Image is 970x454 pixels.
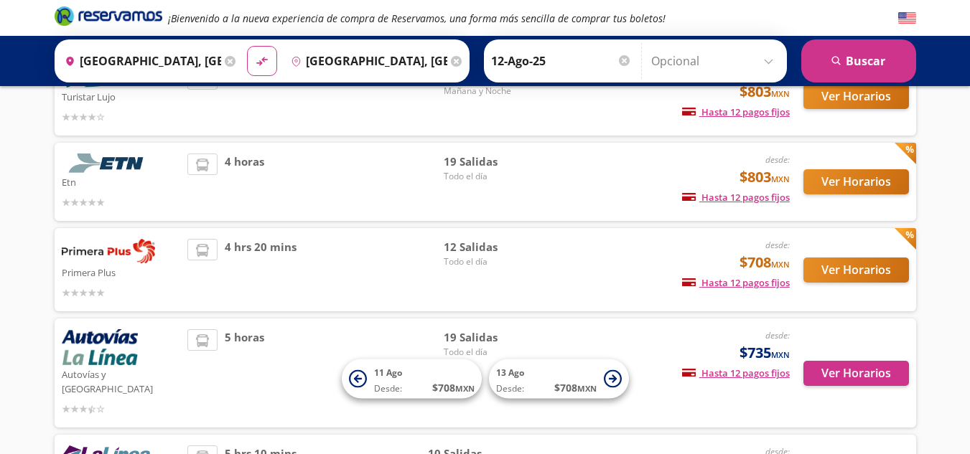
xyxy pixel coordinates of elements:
[62,263,181,280] p: Primera Plus
[285,43,447,79] input: Buscar Destino
[771,259,790,270] small: MXN
[682,276,790,289] span: Hasta 12 pagos fijos
[225,239,297,301] span: 4 hrs 20 mins
[55,5,162,27] i: Brand Logo
[740,166,790,188] span: $803
[765,239,790,251] em: desde:
[651,43,780,79] input: Opcional
[682,191,790,204] span: Hasta 12 pagos fijos
[740,81,790,103] span: $803
[491,43,632,79] input: Elegir Fecha
[801,39,916,82] button: Buscar
[496,366,524,379] span: 13 Ago
[62,88,181,105] p: Turistar Lujo
[62,153,155,173] img: Etn
[803,169,909,194] button: Ver Horarios
[771,349,790,360] small: MXN
[444,255,544,268] span: Todo el día
[62,239,155,263] img: Primera Plus
[59,43,221,79] input: Buscar Origen
[496,382,524,395] span: Desde:
[771,88,790,99] small: MXN
[765,329,790,341] em: desde:
[444,239,544,255] span: 12 Salidas
[771,174,790,184] small: MXN
[62,365,181,396] p: Autovías y [GEOGRAPHIC_DATA]
[803,257,909,283] button: Ver Horarios
[803,84,909,109] button: Ver Horarios
[62,173,181,190] p: Etn
[455,383,475,394] small: MXN
[168,11,666,25] em: ¡Bienvenido a la nueva experiencia de compra de Reservamos, una forma más sencilla de comprar tus...
[577,383,597,394] small: MXN
[444,85,544,98] span: Mañana y Noche
[740,252,790,273] span: $708
[444,346,544,359] span: Todo el día
[62,329,138,365] img: Autovías y La Línea
[432,380,475,395] span: $ 708
[765,153,790,166] em: desde:
[444,170,544,183] span: Todo el día
[444,153,544,170] span: 19 Salidas
[225,153,264,210] span: 4 horas
[489,359,629,399] button: 13 AgoDesde:$708MXN
[342,359,482,399] button: 11 AgoDesde:$708MXN
[55,5,162,31] a: Brand Logo
[554,380,597,395] span: $ 708
[225,329,264,417] span: 5 horas
[374,366,402,379] span: 11 Ago
[374,382,402,395] span: Desde:
[740,342,790,364] span: $735
[898,9,916,27] button: English
[803,361,909,386] button: Ver Horarios
[444,329,544,346] span: 19 Salidas
[682,105,790,118] span: Hasta 12 pagos fijos
[225,68,264,125] span: 4 horas
[682,366,790,379] span: Hasta 12 pagos fijos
